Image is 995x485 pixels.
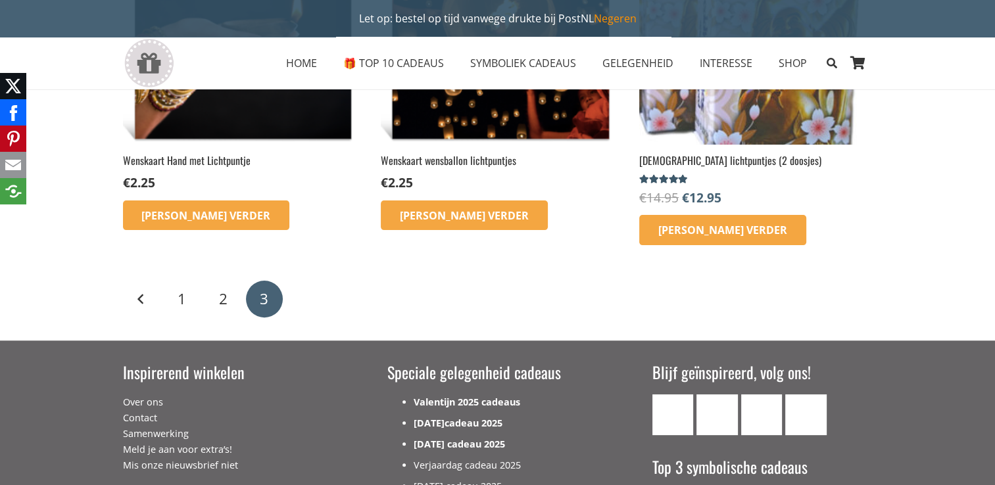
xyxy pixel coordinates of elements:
a: INTERESSEINTERESSE Menu [687,47,765,80]
bdi: 12.95 [682,189,721,206]
a: GELEGENHEIDGELEGENHEID Menu [589,47,687,80]
h2: Wenskaart wensballon lichtpuntjes [381,153,614,168]
a: gift-box-icon-grey-inspirerendwinkelen [123,39,175,88]
a: Facebook [696,394,738,436]
a: Verjaardag cadeau 2025 [414,459,521,471]
span: SYMBOLIEK CADEAUS [470,56,576,70]
a: E-mail [652,394,694,436]
div: Gewaardeerd 4.75 uit 5 [639,174,690,185]
h3: Inspirerend winkelen [123,361,343,384]
a: Lees meer over “Wenskaart Hand met Lichtpuntje” [123,200,290,231]
bdi: 2.25 [381,173,413,191]
a: Pinterest [785,394,827,436]
nav: Berichten paginering [123,279,873,319]
a: [DATE] cadeau 2025 [414,438,505,450]
a: Instagram [741,394,783,436]
a: Mis onze nieuwsbrief niet [123,459,238,471]
h2: Wenskaart Hand met Lichtpuntje [123,153,356,168]
a: Over ons [123,396,163,408]
a: Winkelwagen [844,37,873,89]
a: Vorige [123,281,160,317]
a: Pagina 2 [205,281,241,317]
span: Gewaardeerd uit 5 [639,174,687,185]
span: € [682,189,689,206]
span: € [123,173,130,191]
a: Zoeken [820,47,843,80]
a: Meld je aan voor extra’s! [123,443,232,455]
span: INTERESSE [700,56,752,70]
a: SYMBOLIEK CADEAUSSYMBOLIEK CADEAUS Menu [457,47,589,80]
span: € [381,173,388,191]
a: Lees meer over “Boeddha lichtpuntjes (2 doosjes)” [639,215,806,245]
a: HOMEHOME Menu [273,47,330,80]
h3: Blijf geïnspireerd, volg ons! [652,361,873,384]
a: Negeren [594,11,637,26]
bdi: 2.25 [123,173,155,191]
h3: Speciale gelegenheid cadeaus [387,361,608,384]
span: GELEGENHEID [602,56,673,70]
a: 🎁 TOP 10 CADEAUS🎁 TOP 10 CADEAUS Menu [330,47,457,80]
h3: Top 3 symbolische cadeaus [652,456,873,478]
a: Pagina 1 [164,281,201,317]
span: 1 [178,289,186,309]
span: 🎁 TOP 10 CADEAUS [343,56,444,70]
span: SHOP [779,56,807,70]
span: Pagina 3 [246,281,283,317]
span: HOME [286,56,317,70]
bdi: 14.95 [639,189,679,206]
a: cadeau 2025 [445,417,502,429]
a: SHOPSHOP Menu [765,47,820,80]
a: [DATE] [414,417,445,429]
h2: [DEMOGRAPHIC_DATA] lichtpuntjes (2 doosjes) [639,153,872,168]
a: Contact [123,411,157,424]
a: Valentijn 2025 cadeaus [414,396,520,408]
a: Lees meer over “Wenskaart wensballon lichtpuntjes” [381,200,548,231]
span: € [639,189,646,206]
span: 2 [219,289,228,309]
a: Samenwerking [123,427,189,440]
span: 3 [260,289,268,309]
